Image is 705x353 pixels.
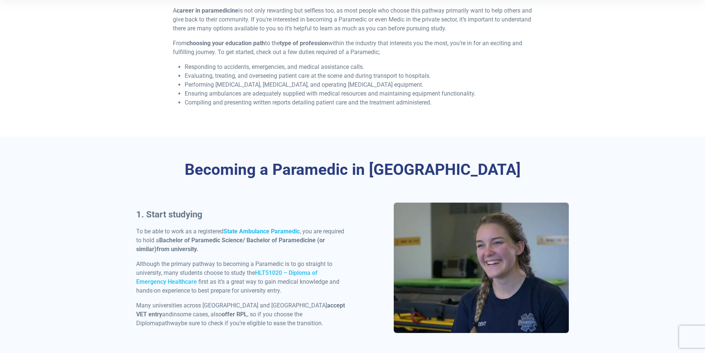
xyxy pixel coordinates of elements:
[185,63,532,71] li: Responding to accidents, emergencies, and medical assistance calls.
[172,311,177,318] span: in
[185,98,532,107] li: Compiling and presenting written reports detailing patient care and the treatment administered.
[157,246,198,253] strong: from university.
[136,260,348,295] p: Although the primary pathway to becoming a Paramedic is to go straight to university, many studen...
[136,227,348,254] p: To be able to work as a registered , you are required to hold a
[136,160,569,179] h2: Becoming a Paramedic in [GEOGRAPHIC_DATA]
[185,80,532,89] li: Performing [MEDICAL_DATA], [MEDICAL_DATA], and operating [MEDICAL_DATA] equipment.
[177,311,222,318] span: some cases, also
[162,311,172,318] span: and
[136,209,202,220] strong: 1. Start studying
[136,269,318,285] a: HLT51020 – Diploma of Emergency Healthcare
[224,228,300,235] a: State Ambulance Paramedic
[181,320,323,327] span: be sure to check if you’re eligible to ease the transition.
[185,71,532,80] li: Evaluating, treating, and overseeing patient care at the scene and during transport to hospitals.
[158,320,181,327] span: pathway
[136,302,345,318] span: accept VET entry
[187,40,265,47] strong: choosing your education path
[177,7,238,14] strong: career in paramedicine
[136,237,325,253] strong: Bachelor of Paramedic Science/ Bachelor of Paramedicine (or similar)
[136,311,302,327] span: , so if you choose the Diploma
[280,40,328,47] strong: type of profession
[185,89,532,98] li: Ensuring ambulances are adequately supplied with medical resources and maintaining equipment func...
[136,302,327,309] span: Many universities across [GEOGRAPHIC_DATA] and [GEOGRAPHIC_DATA]
[173,6,532,33] p: A is not only rewarding but selfless too, as most people who choose this pathway primarily want t...
[222,311,247,318] span: offer RPL
[173,39,532,57] p: From to the within the industry that interests you the most, you’re in for an exciting and fulfil...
